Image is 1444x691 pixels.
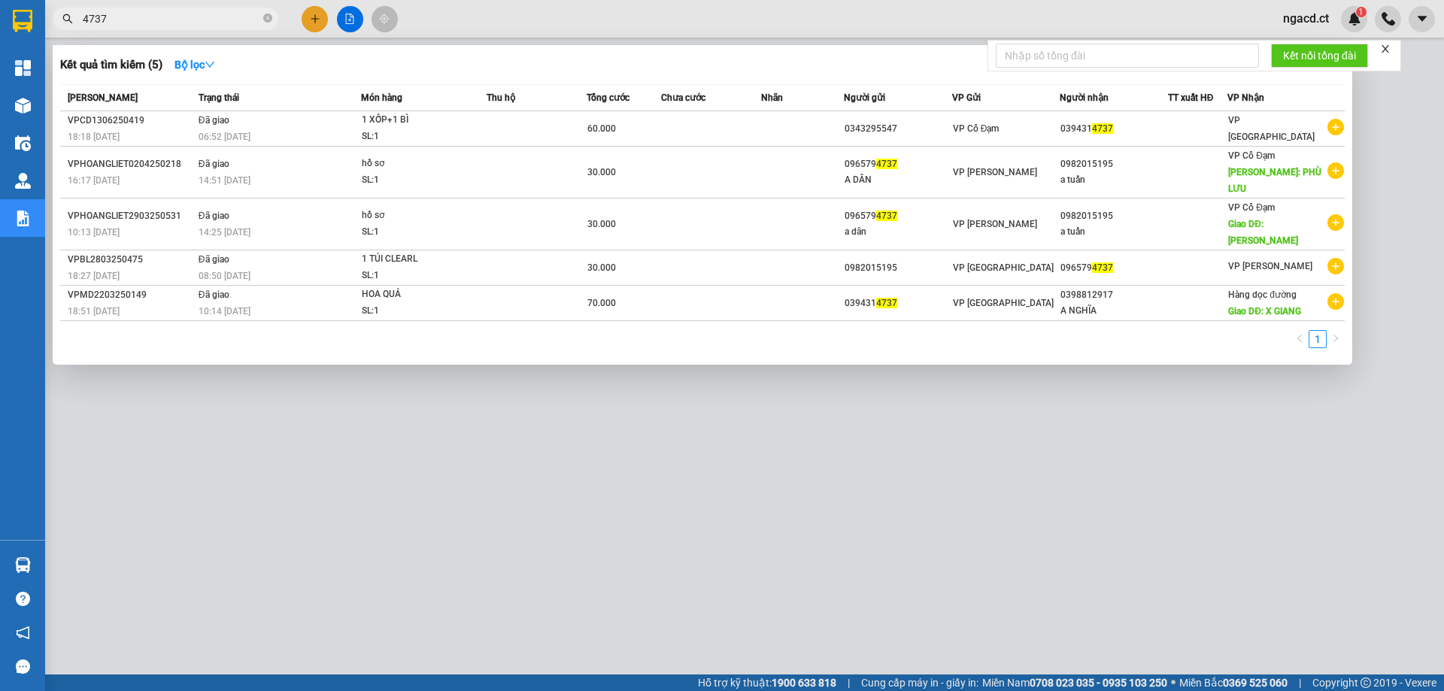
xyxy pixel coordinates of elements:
[1060,260,1167,276] div: 096579
[15,135,31,151] img: warehouse-icon
[1271,44,1368,68] button: Kết nối tổng đài
[16,659,30,674] span: message
[68,271,120,281] span: 18:27 [DATE]
[587,298,616,308] span: 70.000
[1092,262,1113,273] span: 4737
[1228,219,1298,246] span: Giao DĐ: [PERSON_NAME]
[68,208,194,224] div: VPHOANGLIET2903250531
[845,224,951,240] div: a dân
[199,271,250,281] span: 08:50 [DATE]
[205,59,215,70] span: down
[199,115,229,126] span: Đã giao
[1228,167,1321,194] span: [PERSON_NAME]: PHÙ LƯU
[263,12,272,26] span: close-circle
[845,260,951,276] div: 0982015195
[1228,202,1275,213] span: VP Cổ Đạm
[1060,92,1109,103] span: Người nhận
[1291,330,1309,348] button: left
[1380,44,1391,54] span: close
[263,14,272,23] span: close-circle
[1060,156,1167,172] div: 0982015195
[587,123,616,134] span: 60.000
[953,298,1054,308] span: VP [GEOGRAPHIC_DATA]
[68,252,194,268] div: VPBL2803250475
[587,92,629,103] span: Tổng cước
[845,172,951,188] div: A DÂN
[199,227,250,238] span: 14:25 [DATE]
[487,92,515,103] span: Thu hộ
[1228,289,1297,300] span: Hàng dọc đường
[845,121,951,137] div: 0343295547
[16,626,30,640] span: notification
[362,156,475,172] div: hồ sơ
[761,92,783,103] span: Nhãn
[362,251,475,268] div: 1 TÚI CLEARL
[68,156,194,172] div: VPHOANGLIET0204250218
[876,211,897,221] span: 4737
[1327,293,1344,310] span: plus-circle
[62,14,73,24] span: search
[587,167,616,177] span: 30.000
[953,167,1037,177] span: VP [PERSON_NAME]
[953,219,1037,229] span: VP [PERSON_NAME]
[68,287,194,303] div: VPMD2203250149
[1327,119,1344,135] span: plus-circle
[13,10,32,32] img: logo-vxr
[199,211,229,221] span: Đã giao
[1168,92,1214,103] span: TT xuất HĐ
[1309,330,1327,348] li: 1
[1309,331,1326,347] a: 1
[1228,150,1275,161] span: VP Cổ Đạm
[362,208,475,224] div: hồ sơ
[60,57,162,73] h3: Kết quả tìm kiếm ( 5 )
[68,306,120,317] span: 18:51 [DATE]
[1060,303,1167,319] div: A NGHĨA
[661,92,705,103] span: Chưa cước
[68,113,194,129] div: VPCD1306250419
[1327,330,1345,348] li: Next Page
[83,11,260,27] input: Tìm tên, số ĐT hoặc mã đơn
[953,262,1054,273] span: VP [GEOGRAPHIC_DATA]
[953,123,1000,134] span: VP Cổ Đạm
[845,208,951,224] div: 096579
[996,44,1259,68] input: Nhập số tổng đài
[1227,92,1264,103] span: VP Nhận
[1295,334,1304,343] span: left
[1228,115,1315,142] span: VP [GEOGRAPHIC_DATA]
[1327,214,1344,231] span: plus-circle
[1228,261,1312,271] span: VP [PERSON_NAME]
[1060,224,1167,240] div: a tuấn
[199,132,250,142] span: 06:52 [DATE]
[844,92,885,103] span: Người gửi
[1327,162,1344,179] span: plus-circle
[1283,47,1356,64] span: Kết nối tổng đài
[174,59,215,71] strong: Bộ lọc
[162,53,227,77] button: Bộ lọcdown
[68,132,120,142] span: 18:18 [DATE]
[1060,121,1167,137] div: 039431
[587,262,616,273] span: 30.000
[68,92,138,103] span: [PERSON_NAME]
[1060,287,1167,303] div: 0398812917
[362,268,475,284] div: SL: 1
[1092,123,1113,134] span: 4737
[362,129,475,145] div: SL: 1
[199,306,250,317] span: 10:14 [DATE]
[15,211,31,226] img: solution-icon
[15,173,31,189] img: warehouse-icon
[199,92,239,103] span: Trạng thái
[1228,306,1301,317] span: Giao DĐ: X GIANG
[362,303,475,320] div: SL: 1
[199,175,250,186] span: 14:51 [DATE]
[1060,172,1167,188] div: a tuấn
[199,254,229,265] span: Đã giao
[952,92,981,103] span: VP Gửi
[15,60,31,76] img: dashboard-icon
[1331,334,1340,343] span: right
[362,286,475,303] div: HOA QUẢ
[15,98,31,114] img: warehouse-icon
[361,92,402,103] span: Món hàng
[199,289,229,300] span: Đã giao
[845,156,951,172] div: 096579
[68,175,120,186] span: 16:17 [DATE]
